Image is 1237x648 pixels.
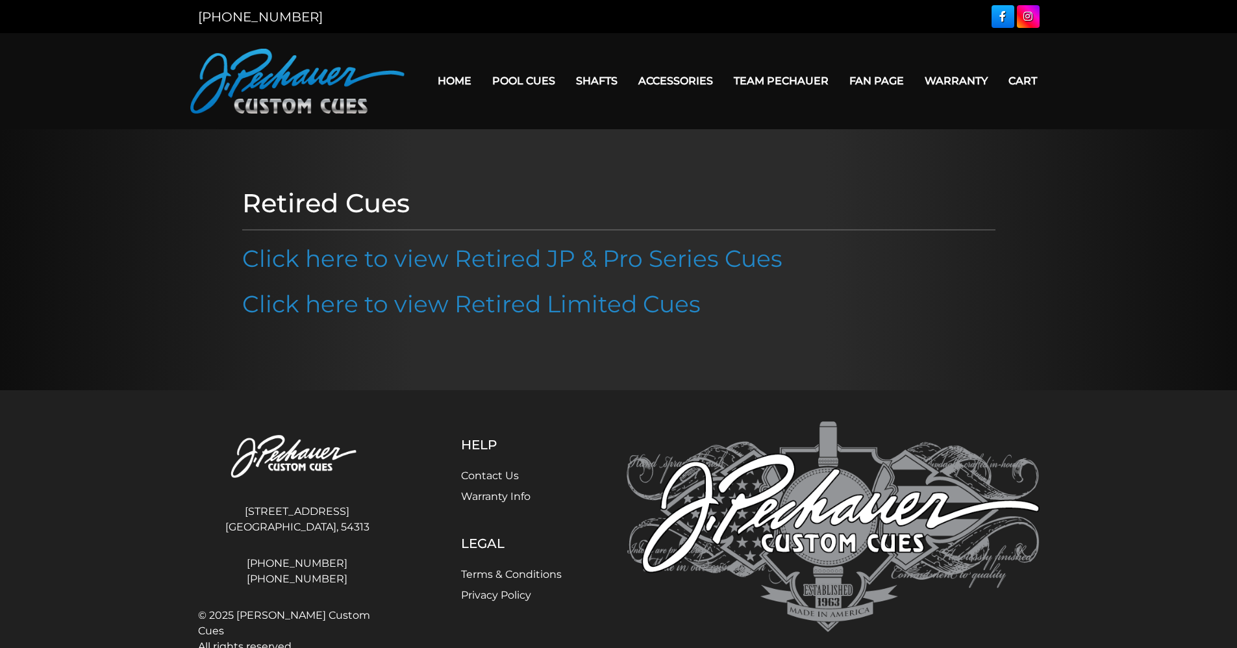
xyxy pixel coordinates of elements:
a: Fan Page [839,64,914,97]
a: [PHONE_NUMBER] [198,571,397,587]
h1: Retired Cues [242,188,995,219]
a: [PHONE_NUMBER] [198,556,397,571]
a: Terms & Conditions [461,568,562,580]
a: Click here to view Retired JP & Pro Series Cues [242,244,782,273]
a: Shafts [566,64,628,97]
a: Privacy Policy [461,589,531,601]
img: Pechauer Custom Cues [198,421,397,493]
a: Home [427,64,482,97]
h5: Help [461,437,562,453]
a: Click here to view Retired Limited Cues [242,290,701,318]
a: Accessories [628,64,723,97]
address: [STREET_ADDRESS] [GEOGRAPHIC_DATA], 54313 [198,499,397,540]
a: [PHONE_NUMBER] [198,9,323,25]
a: Warranty [914,64,998,97]
img: Pechauer Custom Cues [190,49,405,114]
a: Pool Cues [482,64,566,97]
img: Pechauer Custom Cues [627,421,1040,632]
h5: Legal [461,536,562,551]
a: Team Pechauer [723,64,839,97]
a: Cart [998,64,1047,97]
a: Contact Us [461,469,519,482]
a: Warranty Info [461,490,531,503]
